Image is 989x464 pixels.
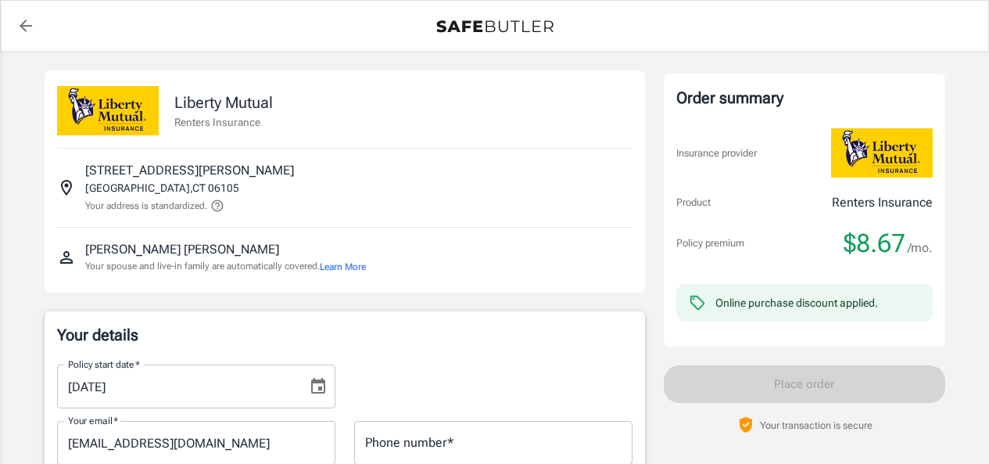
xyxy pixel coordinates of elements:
[57,248,76,267] svg: Insured person
[676,195,711,210] p: Product
[85,199,207,213] p: Your address is standardized.
[57,365,296,408] input: MM/DD/YYYY
[85,240,279,259] p: [PERSON_NAME] [PERSON_NAME]
[85,161,294,180] p: [STREET_ADDRESS][PERSON_NAME]
[844,228,905,259] span: $8.67
[760,418,873,433] p: Your transaction is secure
[436,20,554,33] img: Back to quotes
[715,295,878,311] div: Online purchase discount applied.
[174,91,273,114] p: Liberty Mutual
[303,371,334,402] button: Choose date, selected date is Aug 31, 2025
[57,324,632,346] p: Your details
[320,260,366,274] button: Learn More
[676,86,933,110] div: Order summary
[85,259,366,274] p: Your spouse and live-in family are automatically covered.
[68,358,140,371] label: Policy start date
[832,193,933,212] p: Renters Insurance
[10,10,41,41] a: back to quotes
[57,178,76,197] svg: Insured address
[831,128,933,178] img: Liberty Mutual
[85,180,239,196] p: [GEOGRAPHIC_DATA] , CT 06105
[908,237,933,259] span: /mo.
[68,414,118,427] label: Your email
[676,146,757,161] p: Insurance provider
[174,114,273,130] p: Renters Insurance
[676,236,744,251] p: Policy premium
[57,86,159,135] img: Liberty Mutual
